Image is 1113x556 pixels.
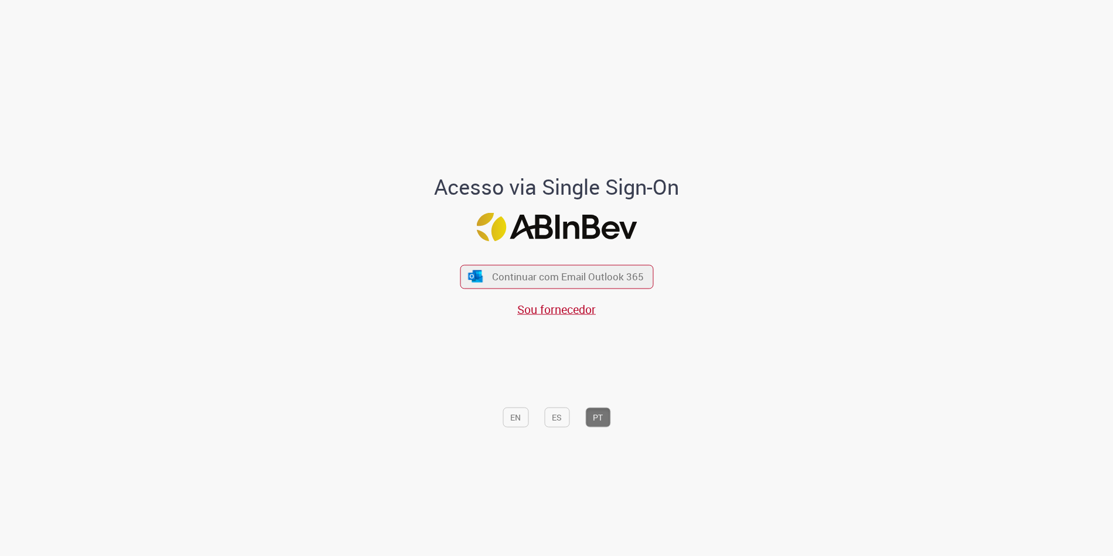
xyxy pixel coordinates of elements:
img: ícone Azure/Microsoft 360 [467,270,484,283]
button: ES [544,408,569,428]
h1: Acesso via Single Sign-On [394,175,719,199]
button: EN [503,408,528,428]
button: ícone Azure/Microsoft 360 Continuar com Email Outlook 365 [460,265,653,289]
button: PT [585,408,610,428]
a: Sou fornecedor [517,301,596,317]
span: Continuar com Email Outlook 365 [492,270,644,283]
img: Logo ABInBev [476,212,637,241]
